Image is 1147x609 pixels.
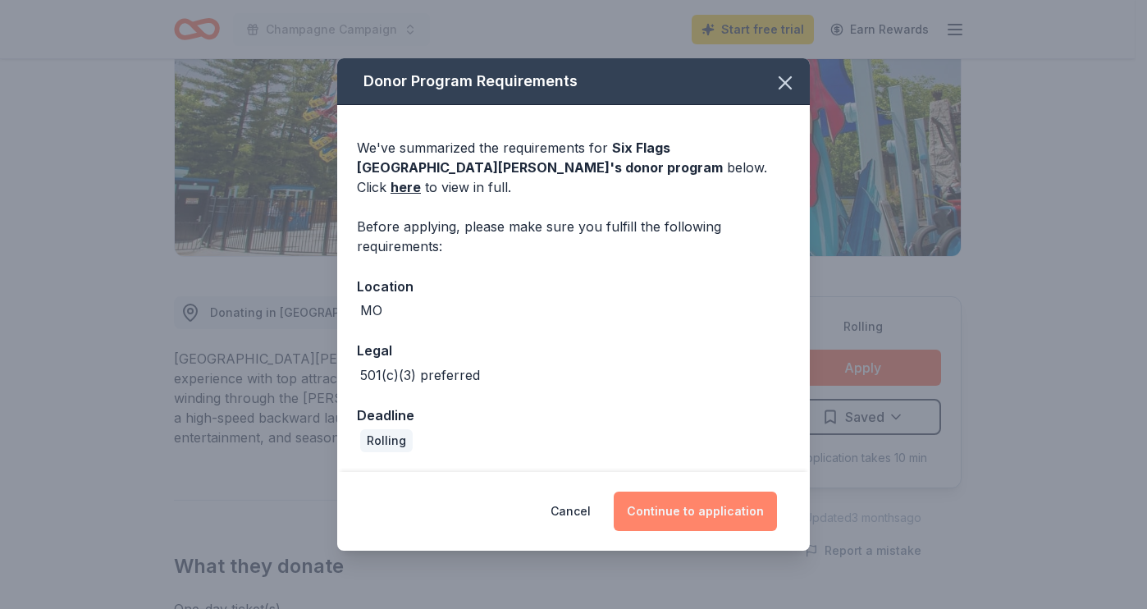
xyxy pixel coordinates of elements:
div: Legal [357,340,790,361]
div: Deadline [357,405,790,426]
div: Rolling [360,429,413,452]
div: Before applying, please make sure you fulfill the following requirements: [357,217,790,256]
div: We've summarized the requirements for below. Click to view in full. [357,138,790,197]
a: here [391,177,421,197]
button: Cancel [551,492,591,531]
div: Donor Program Requirements [337,58,810,105]
div: MO [360,300,382,320]
button: Continue to application [614,492,777,531]
div: Location [357,276,790,297]
div: 501(c)(3) preferred [360,365,480,385]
